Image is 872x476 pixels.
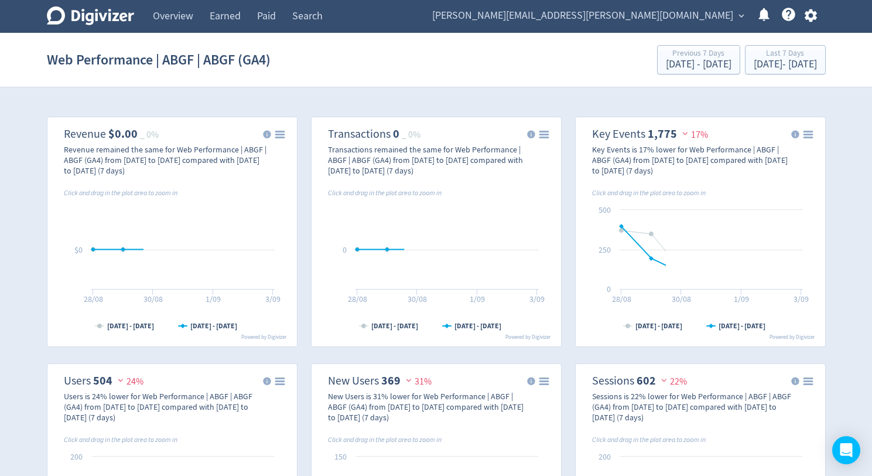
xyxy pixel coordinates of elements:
svg: Revenue $0.00 _ 0% [52,122,292,342]
text: Powered by Digivizer [241,334,287,341]
strong: 504 [93,373,112,389]
text: 30/08 [143,294,162,304]
span: 31% [403,376,432,387]
dt: Key Events [592,127,645,141]
button: Last 7 Days[DATE]- [DATE] [745,45,826,74]
svg: Key Events 1,775 17% [580,122,820,342]
text: 1/09 [733,294,748,304]
text: 28/08 [83,294,102,304]
text: 500 [599,205,611,215]
dt: Sessions [592,373,634,388]
text: 30/08 [671,294,690,304]
div: [DATE] - [DATE] [666,59,731,70]
text: Powered by Digivizer [770,334,815,341]
text: [DATE] - [DATE] [371,321,418,331]
text: 3/09 [265,294,280,304]
span: [PERSON_NAME][EMAIL_ADDRESS][PERSON_NAME][DOMAIN_NAME] [432,6,733,25]
button: Previous 7 Days[DATE] - [DATE] [657,45,740,74]
strong: 602 [637,373,656,389]
text: 30/08 [407,294,426,304]
strong: $0.00 [108,126,138,142]
text: 0 [607,284,611,294]
i: Click and drag in the plot area to zoom in [64,435,177,444]
strong: 0 [393,126,399,142]
span: _ 0% [402,129,420,141]
strong: 369 [381,373,401,389]
text: 0 [343,244,347,255]
div: Last 7 Days [754,49,817,59]
div: [DATE] - [DATE] [754,59,817,70]
text: 1/09 [469,294,484,304]
span: expand_more [736,11,747,21]
span: 17% [679,129,708,141]
img: negative-performance.svg [403,376,415,385]
svg: Transactions 0 _ 0% [316,122,556,342]
i: Click and drag in the plot area to zoom in [592,435,706,444]
button: [PERSON_NAME][EMAIL_ADDRESS][PERSON_NAME][DOMAIN_NAME] [428,6,747,25]
text: [DATE] - [DATE] [635,321,682,331]
text: 250 [599,244,611,255]
text: 3/09 [793,294,808,304]
span: _ 0% [140,129,159,141]
div: Open Intercom Messenger [832,436,860,464]
div: Key Events is 17% lower for Web Performance | ABGF | ABGF (GA4) from [DATE] to [DATE] compared wi... [592,144,795,176]
div: Transactions remained the same for Web Performance | ABGF | ABGF (GA4) from [DATE] to [DATE] comp... [328,144,531,176]
dt: Transactions [328,127,391,141]
text: 28/08 [347,294,367,304]
text: [DATE] - [DATE] [454,321,501,331]
dt: Revenue [64,127,106,141]
text: Powered by Digivizer [505,334,551,341]
div: Revenue remained the same for Web Performance | ABGF | ABGF (GA4) from [DATE] to [DATE] compared ... [64,144,266,176]
dt: New Users [328,373,379,388]
i: Click and drag in the plot area to zoom in [592,188,706,198]
div: Users is 24% lower for Web Performance | ABGF | ABGF (GA4) from [DATE] to [DATE] compared with [D... [64,391,266,423]
text: 150 [334,451,347,462]
text: 200 [599,451,611,462]
text: 3/09 [529,294,544,304]
text: 1/09 [205,294,220,304]
h1: Web Performance | ABGF | ABGF (GA4) [47,41,271,79]
dt: Users [64,373,91,388]
img: negative-performance.svg [679,129,691,138]
text: [DATE] - [DATE] [719,321,765,331]
strong: 1,775 [648,126,677,142]
span: 22% [658,376,687,387]
i: Click and drag in the plot area to zoom in [328,188,442,198]
div: New Users is 31% lower for Web Performance | ABGF | ABGF (GA4) from [DATE] to [DATE] compared wit... [328,391,531,423]
div: Previous 7 Days [666,49,731,59]
text: [DATE] - [DATE] [190,321,237,331]
img: negative-performance.svg [658,376,670,385]
i: Click and drag in the plot area to zoom in [328,435,442,444]
img: negative-performance.svg [115,376,126,385]
text: 28/08 [611,294,631,304]
div: Sessions is 22% lower for Web Performance | ABGF | ABGF (GA4) from [DATE] to [DATE] compared with... [592,391,795,423]
span: 24% [115,376,143,387]
i: Click and drag in the plot area to zoom in [64,188,177,198]
text: [DATE] - [DATE] [107,321,154,331]
text: 200 [70,451,83,462]
text: $0 [74,244,83,255]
